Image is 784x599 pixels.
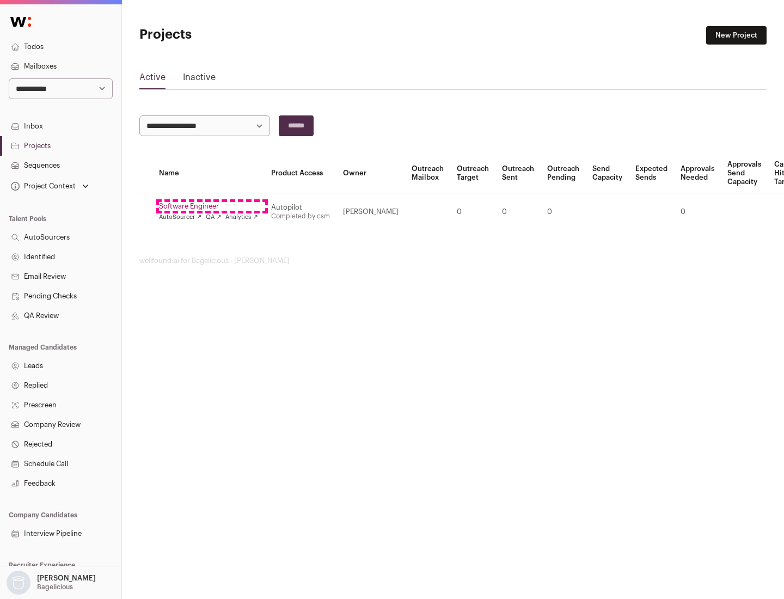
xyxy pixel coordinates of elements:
[4,11,37,33] img: Wellfound
[450,193,495,231] td: 0
[159,213,201,222] a: AutoSourcer ↗
[336,154,405,193] th: Owner
[495,154,541,193] th: Outreach Sent
[450,154,495,193] th: Outreach Target
[586,154,629,193] th: Send Capacity
[336,193,405,231] td: [PERSON_NAME]
[183,71,216,88] a: Inactive
[159,202,258,211] a: Software Engineer
[271,203,330,212] div: Autopilot
[225,213,258,222] a: Analytics ↗
[37,583,73,591] p: Bagelicious
[152,154,265,193] th: Name
[541,193,586,231] td: 0
[629,154,674,193] th: Expected Sends
[139,26,348,44] h1: Projects
[139,71,166,88] a: Active
[271,213,330,219] a: Completed by csm
[9,179,91,194] button: Open dropdown
[495,193,541,231] td: 0
[206,213,221,222] a: QA ↗
[405,154,450,193] th: Outreach Mailbox
[7,571,30,595] img: nopic.png
[674,154,721,193] th: Approvals Needed
[4,571,98,595] button: Open dropdown
[9,182,76,191] div: Project Context
[674,193,721,231] td: 0
[721,154,768,193] th: Approvals Send Capacity
[265,154,336,193] th: Product Access
[541,154,586,193] th: Outreach Pending
[706,26,767,45] a: New Project
[37,574,96,583] p: [PERSON_NAME]
[139,256,767,265] footer: wellfound:ai for Bagelicious - [PERSON_NAME]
